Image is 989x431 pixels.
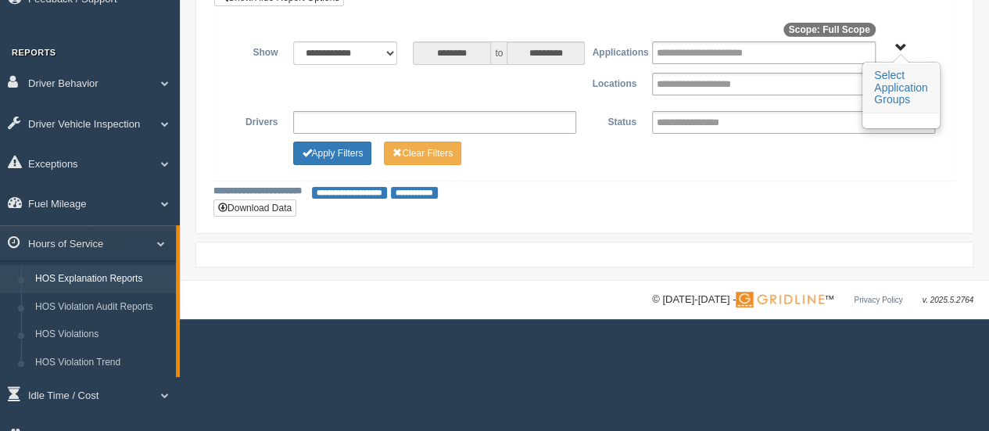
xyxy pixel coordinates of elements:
[28,321,176,349] a: HOS Violations
[652,292,973,308] div: © [DATE]-[DATE] - ™
[384,142,461,165] button: Change Filter Options
[854,296,902,304] a: Privacy Policy
[213,199,296,217] button: Download Data
[584,111,643,130] label: Status
[491,41,507,65] span: to
[863,63,939,113] h3: Select Application Groups
[736,292,824,307] img: Gridline
[923,296,973,304] span: v. 2025.5.2764
[783,23,876,37] span: Scope: Full Scope
[28,293,176,321] a: HOS Violation Audit Reports
[226,111,285,130] label: Drivers
[226,41,285,60] label: Show
[28,349,176,377] a: HOS Violation Trend
[28,265,176,293] a: HOS Explanation Reports
[293,142,371,165] button: Change Filter Options
[584,41,643,60] label: Applications
[585,73,644,92] label: Locations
